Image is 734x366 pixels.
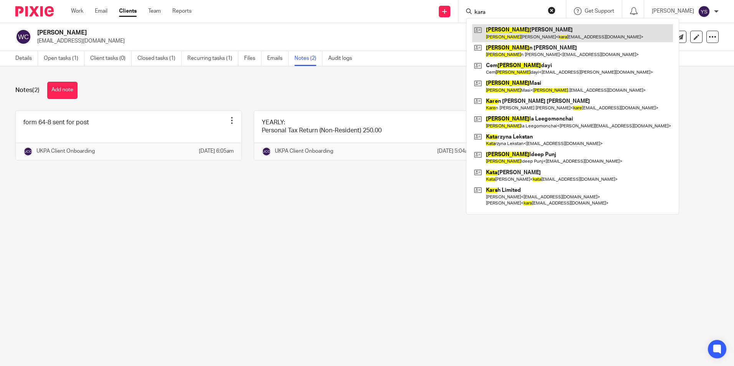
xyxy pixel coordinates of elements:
input: Search [474,9,543,16]
span: (2) [32,87,40,93]
p: [EMAIL_ADDRESS][DOMAIN_NAME] [37,37,614,45]
a: Audit logs [328,51,358,66]
img: Pixie [15,6,54,16]
img: svg%3E [698,5,710,18]
a: Emails [267,51,289,66]
h2: [PERSON_NAME] [37,29,499,37]
a: Email [95,7,107,15]
h1: Notes [15,86,40,94]
span: Get Support [585,8,614,14]
a: Client tasks (0) [90,51,132,66]
a: Notes (2) [294,51,322,66]
a: Closed tasks (1) [137,51,182,66]
button: Add note [47,82,78,99]
img: svg%3E [262,147,271,156]
a: Details [15,51,38,66]
p: UKPA Client Onboarding [275,147,333,155]
a: Recurring tasks (1) [187,51,238,66]
a: Files [244,51,261,66]
p: [DATE] 5:04am [437,147,472,155]
p: [PERSON_NAME] [652,7,694,15]
a: Team [148,7,161,15]
img: svg%3E [15,29,31,45]
a: Reports [172,7,192,15]
p: [DATE] 6:05am [199,147,234,155]
p: UKPA Client Onboarding [36,147,95,155]
img: svg%3E [23,147,33,156]
a: Clients [119,7,137,15]
a: Open tasks (1) [44,51,84,66]
button: Clear [548,7,555,14]
a: Work [71,7,83,15]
